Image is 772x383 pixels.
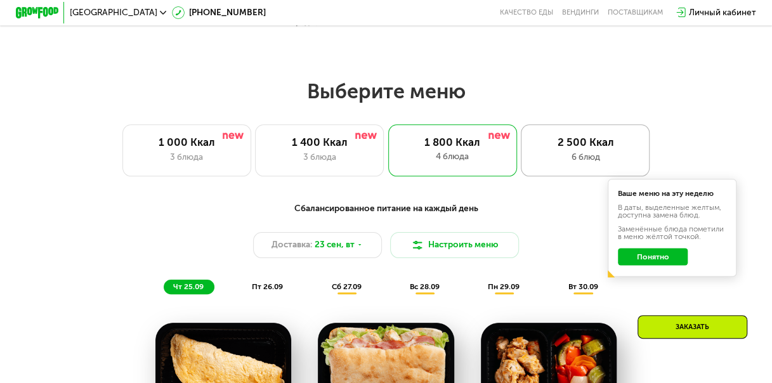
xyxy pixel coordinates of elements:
[266,136,372,148] div: 1 400 Ккал
[134,151,240,164] div: 3 блюда
[500,8,553,17] a: Качество еды
[607,8,662,17] div: поставщикам
[399,136,506,148] div: 1 800 Ккал
[532,151,638,164] div: 6 блюд
[488,282,520,291] span: пн 29.09
[689,6,756,19] div: Личный кабинет
[134,136,240,148] div: 1 000 Ккал
[410,282,440,291] span: вс 28.09
[173,282,204,291] span: чт 25.09
[266,151,372,164] div: 3 блюда
[532,136,638,148] div: 2 500 Ккал
[34,79,738,104] h2: Выберите меню
[618,204,727,219] div: В даты, выделенные желтым, доступна замена блюд.
[618,226,727,241] div: Заменённые блюда пометили в меню жёлтой точкой.
[315,238,355,251] span: 23 сен, вт
[70,8,157,17] span: [GEOGRAPHIC_DATA]
[618,190,727,198] div: Ваше меню на эту неделю
[618,248,688,265] button: Понятно
[272,238,312,251] span: Доставка:
[172,6,266,19] a: [PHONE_NUMBER]
[568,282,598,291] span: вт 30.09
[69,202,703,215] div: Сбалансированное питание на каждый день
[332,282,362,291] span: сб 27.09
[252,282,283,291] span: пт 26.09
[399,150,506,163] div: 4 блюда
[390,232,519,258] button: Настроить меню
[562,8,599,17] a: Вендинги
[638,315,747,339] div: Заказать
